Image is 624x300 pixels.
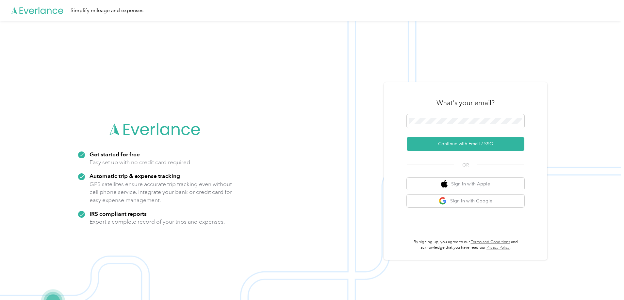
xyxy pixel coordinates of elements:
p: GPS satellites ensure accurate trip tracking even without cell phone service. Integrate your bank... [90,180,232,204]
strong: Get started for free [90,151,140,158]
p: Easy set up with no credit card required [90,158,190,166]
img: apple logo [441,180,448,188]
strong: IRS compliant reports [90,210,147,217]
a: Privacy Policy [486,245,510,250]
div: Simplify mileage and expenses [71,7,143,15]
p: Export a complete record of your trips and expenses. [90,218,225,226]
span: OR [454,162,477,168]
button: Continue with Email / SSO [407,137,524,151]
button: apple logoSign in with Apple [407,178,524,190]
p: By signing up, you agree to our and acknowledge that you have read our . [407,239,524,251]
h3: What's your email? [436,98,495,107]
button: google logoSign in with Google [407,195,524,207]
a: Terms and Conditions [471,240,510,245]
strong: Automatic trip & expense tracking [90,172,180,179]
img: google logo [439,197,447,205]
